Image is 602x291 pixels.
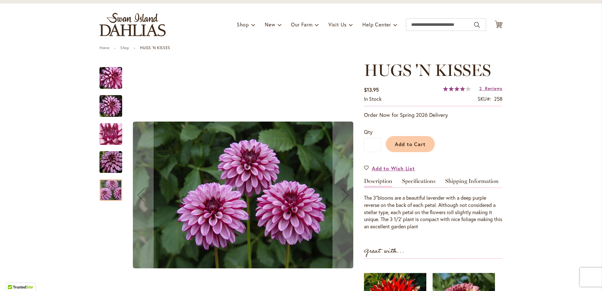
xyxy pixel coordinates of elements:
[88,117,133,151] img: HUGS 'N KISSES
[395,141,426,147] span: Add to Cart
[99,13,166,36] a: store logo
[364,165,415,172] a: Add to Wish List
[99,145,128,173] div: HUGS 'N KISSES
[364,86,379,93] span: $13.95
[99,173,122,201] div: HUGS 'N KISSES
[478,95,491,102] strong: SKU
[99,61,128,89] div: HUGS 'N KISSES
[99,117,128,145] div: HUGS 'N KISSES
[140,45,170,50] strong: HUGS 'N KISSES
[364,178,392,187] a: Description
[265,21,275,28] span: New
[494,95,503,103] div: 258
[88,63,133,93] img: HUGS 'N KISSES
[120,45,129,50] a: Shop
[133,122,353,268] img: HUGS 'N KISSES
[479,85,503,91] a: 2 Reviews
[364,111,503,119] p: Order Now for Spring 2026 Delivery
[99,89,128,117] div: HUGS 'N KISSES
[364,178,503,230] div: Detailed Product Info
[5,269,22,286] iframe: Launch Accessibility Center
[291,21,312,28] span: Our Farm
[328,21,347,28] span: Visit Us
[364,128,372,135] span: Qty
[99,45,109,50] a: Home
[485,85,503,91] span: Reviews
[364,95,382,103] div: Availability
[372,165,415,172] span: Add to Wish List
[445,178,499,187] a: Shipping Information
[443,86,471,91] div: 80%
[364,95,382,102] span: In stock
[99,95,122,117] img: HUGS 'N KISSES
[364,246,404,256] strong: Great with...
[386,136,435,152] button: Add to Cart
[364,60,491,80] span: HUGS 'N KISSES
[88,147,133,177] img: HUGS 'N KISSES
[364,194,503,230] div: The 3"blooms are a beautiful lavender with a deep purple reverse on the back of each petal. Altho...
[362,21,391,28] span: Help Center
[402,178,435,187] a: Specifications
[479,85,482,91] span: 2
[237,21,249,28] span: Shop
